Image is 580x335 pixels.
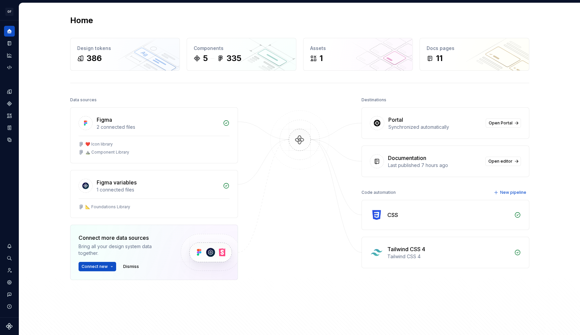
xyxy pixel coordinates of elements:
div: Destinations [361,95,386,105]
div: Bring all your design system data together. [79,243,169,257]
div: 2 connected files [97,124,219,130]
div: Code automation [361,188,396,197]
button: OF [1,4,17,19]
a: Assets1 [303,38,413,71]
a: Settings [4,277,15,288]
a: Analytics [4,50,15,61]
a: Open editor [485,157,521,166]
span: New pipeline [500,190,526,195]
div: Figma variables [97,178,137,186]
div: OF [5,8,13,16]
div: CSS [387,211,398,219]
div: 5 [203,53,208,64]
div: Data sources [70,95,97,105]
a: Code automation [4,62,15,73]
div: Documentation [388,154,426,162]
div: Components [194,45,289,52]
button: Notifications [4,241,15,252]
a: Documentation [4,38,15,49]
a: Components5335 [187,38,296,71]
div: 📐 Foundations Library [85,204,130,210]
div: ⛰️ Component Library [85,150,129,155]
button: Dismiss [120,262,142,271]
span: Open editor [488,159,513,164]
button: New pipeline [492,188,529,197]
div: Tailwind CSS 4 [387,253,510,260]
a: Home [4,26,15,37]
div: Tailwind CSS 4 [387,245,425,253]
a: Assets [4,110,15,121]
a: Components [4,98,15,109]
span: Dismiss [123,264,139,269]
button: Connect new [79,262,116,271]
div: Synchronized automatically [388,124,482,130]
div: 11 [436,53,443,64]
div: 1 connected files [97,186,219,193]
div: Figma [97,116,112,124]
span: Connect new [82,264,108,269]
a: Docs pages11 [420,38,529,71]
div: 1 [320,53,323,64]
div: Design tokens [77,45,173,52]
a: Storybook stories [4,122,15,133]
a: Figma variables1 connected files📐 Foundations Library [70,170,238,218]
a: Data sources [4,134,15,145]
a: Figma2 connected files❤️ Icon library⛰️ Component Library [70,107,238,163]
div: ❤️ Icon library [85,142,113,147]
div: Docs pages [427,45,522,52]
a: Open Portal [486,118,521,128]
a: Design tokens [4,86,15,97]
a: Design tokens386 [70,38,180,71]
div: 335 [227,53,241,64]
span: Open Portal [489,120,513,126]
a: Invite team [4,265,15,276]
button: Search ⌘K [4,253,15,264]
button: Contact support [4,289,15,300]
div: Connect more data sources [79,234,169,242]
h2: Home [70,15,93,26]
svg: Supernova Logo [6,323,13,330]
div: 386 [87,53,102,64]
div: Last published 7 hours ago [388,162,481,169]
div: Assets [310,45,406,52]
div: Portal [388,116,403,124]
